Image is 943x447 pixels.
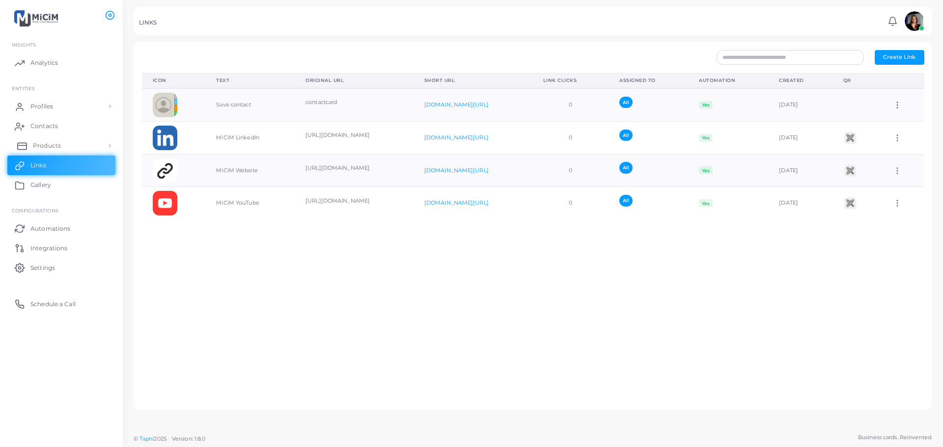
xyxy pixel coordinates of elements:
a: avatar [902,11,927,31]
span: Yes [699,166,712,174]
span: Links [30,161,46,170]
span: Business cards. Reinvented. [858,433,932,442]
a: Gallery [7,175,115,195]
div: Original URL [305,77,403,84]
span: Analytics [30,58,58,67]
span: INSIGHTS [12,42,36,48]
a: Automations [7,218,115,238]
span: ENTITIES [12,85,35,91]
img: customlink.png [153,158,177,183]
span: Settings [30,263,55,272]
span: 2025 [154,435,166,443]
td: [DATE] [768,154,832,187]
td: MiCiM Website [205,154,295,187]
img: qr2.png [843,131,858,145]
div: Icon [153,77,195,84]
span: Integrations [30,244,67,253]
p: [URL][DOMAIN_NAME] [305,197,403,205]
td: [DATE] [768,187,832,219]
span: Profiles [30,102,53,111]
a: Contacts [7,116,115,136]
span: Yes [699,134,712,142]
img: youtube.png [153,191,177,215]
td: MiCiM YouTube [205,187,295,219]
div: Created [779,77,822,84]
span: Automations [30,224,70,233]
div: Assigned To [619,77,677,84]
span: Products [33,141,61,150]
th: Action [882,73,924,88]
a: [DOMAIN_NAME][URL] [424,101,489,108]
span: Create Link [883,53,915,60]
img: qr2.png [843,196,858,210]
a: Analytics [7,53,115,73]
a: Products [7,136,115,156]
a: Settings [7,258,115,277]
td: MiCiM LinkedIn [205,121,295,154]
td: [DATE] [768,88,832,121]
a: [DOMAIN_NAME][URL] [424,167,489,174]
div: Text [216,77,284,84]
span: Configurations [12,208,58,213]
img: logo [9,9,63,27]
span: All [619,130,633,141]
a: Integrations [7,238,115,258]
a: Links [7,156,115,175]
span: All [619,195,633,206]
span: Version: 1.8.0 [172,435,206,442]
span: © [134,435,205,443]
span: All [619,162,633,173]
p: [URL][DOMAIN_NAME] [305,131,403,139]
a: Tapni [139,435,154,442]
span: Schedule a Call [30,300,76,309]
div: Short URL [424,77,522,84]
td: 0 [532,121,609,154]
img: linkedin.png [153,126,177,150]
h5: LINKS [139,19,157,26]
a: [DOMAIN_NAME][URL] [424,199,489,206]
a: [DOMAIN_NAME][URL] [424,134,489,141]
button: Create Link [875,50,924,65]
td: Save contact [205,88,295,121]
div: Automation [699,77,757,84]
div: Link Clicks [543,77,598,84]
td: [DATE] [768,121,832,154]
img: contactcard.png [153,93,177,117]
span: Yes [699,101,712,109]
img: avatar [905,11,924,31]
a: Profiles [7,97,115,116]
div: QR [843,77,871,84]
span: All [619,97,633,108]
td: 0 [532,154,609,187]
span: Gallery [30,181,51,189]
p: contactcard [305,98,403,106]
td: 0 [532,88,609,121]
img: qr2.png [843,163,858,178]
p: [URL][DOMAIN_NAME] [305,164,403,172]
a: Schedule a Call [7,294,115,314]
td: 0 [532,187,609,219]
span: Contacts [30,122,58,131]
span: Yes [699,199,712,207]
